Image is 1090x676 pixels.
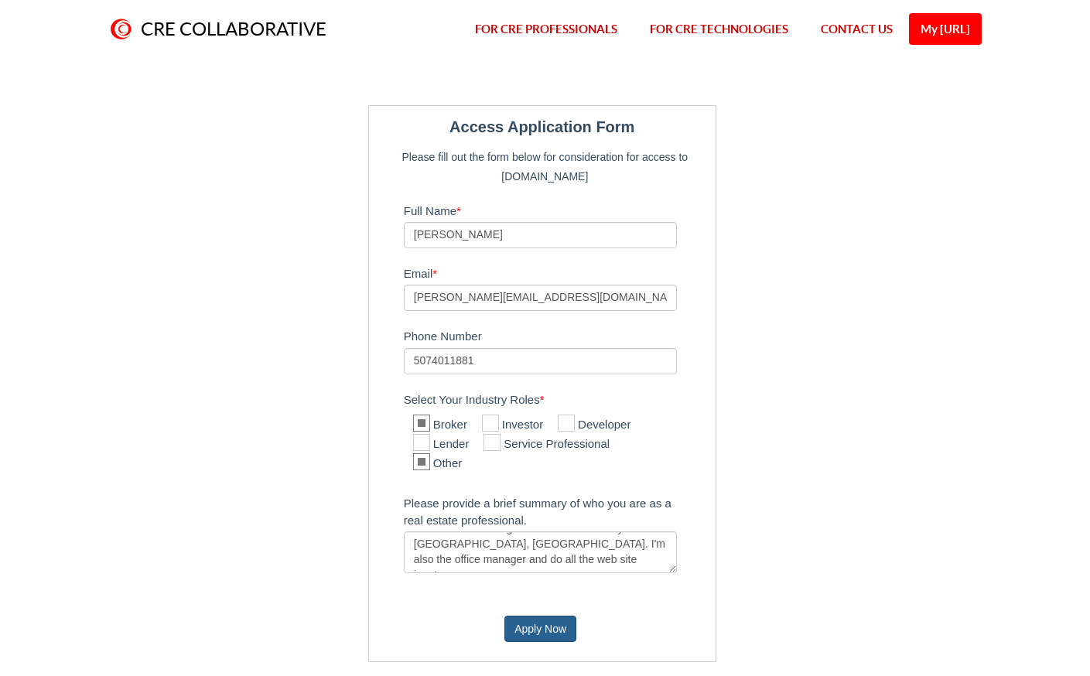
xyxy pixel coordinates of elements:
label: Broker [413,416,467,435]
label: Full Name [404,197,708,222]
label: Please provide a brief summary of who you are as a real estate professional. [404,490,708,531]
p: Please fill out the form below for consideration for access to [DOMAIN_NAME] [396,148,694,185]
label: Email [404,260,708,285]
label: Select Your Industry Roles [404,386,708,411]
legend: Access Application Form [377,114,708,140]
label: Other [413,455,463,473]
label: Lender [413,435,470,454]
label: Investor [482,416,543,435]
button: Apply Now [504,616,576,642]
a: My [URL] [909,13,982,45]
label: Service Professional [483,435,610,454]
label: Developer [558,416,630,435]
label: Phone Number [404,323,708,347]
